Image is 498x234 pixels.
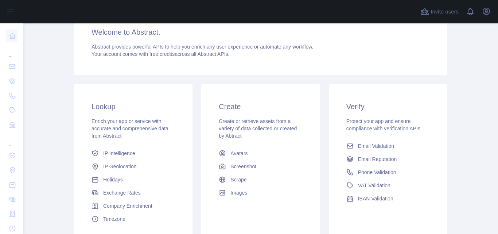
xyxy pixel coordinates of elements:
span: VAT Validation [358,182,390,189]
a: Screenshot [216,160,305,173]
h3: Welcome to Abstract. [92,27,430,37]
div: ... [6,133,17,147]
span: Scrape [230,176,246,183]
span: IP Intelligence [103,150,135,157]
span: IP Geolocation [103,163,137,170]
h3: Verify [346,101,430,112]
a: Avatars [216,147,305,160]
span: Invite users [431,8,459,16]
div: ... [6,44,17,58]
span: Email Validation [358,142,394,150]
span: Holidays [103,176,123,183]
span: Email Reputation [358,156,397,163]
a: Exchange Rates [89,186,178,199]
a: VAT Validation [343,179,433,192]
a: Phone Validation [343,166,433,179]
span: Phone Validation [358,169,396,176]
span: Create or retrieve assets from a variety of data collected or created by Abtract [219,118,297,139]
span: Protect your app and ensure compliance with verification APIs [346,118,420,131]
a: Holidays [89,173,178,186]
a: Scrape [216,173,305,186]
span: Abstract provides powerful APIs to help you enrich any user experience or automate any workflow. [92,44,314,50]
span: IBAN Validation [358,195,393,202]
a: IP Geolocation [89,160,178,173]
span: Exchange Rates [103,189,141,196]
a: Images [216,186,305,199]
span: Timezone [103,215,125,223]
span: Images [230,189,247,196]
span: Avatars [230,150,248,157]
span: Enrich your app or service with accurate and comprehensive data from Abstract [92,118,168,139]
span: free credits [149,51,175,57]
span: Your account comes with across all Abstract APIs. [92,51,229,57]
a: Email Validation [343,139,433,153]
a: Company Enrichment [89,199,178,212]
button: Invite users [419,6,460,18]
a: IBAN Validation [343,192,433,205]
h3: Lookup [92,101,175,112]
a: Timezone [89,212,178,226]
span: Screenshot [230,163,256,170]
a: Email Reputation [343,153,433,166]
a: IP Intelligence [89,147,178,160]
span: Company Enrichment [103,202,152,210]
h3: Create [219,101,302,112]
